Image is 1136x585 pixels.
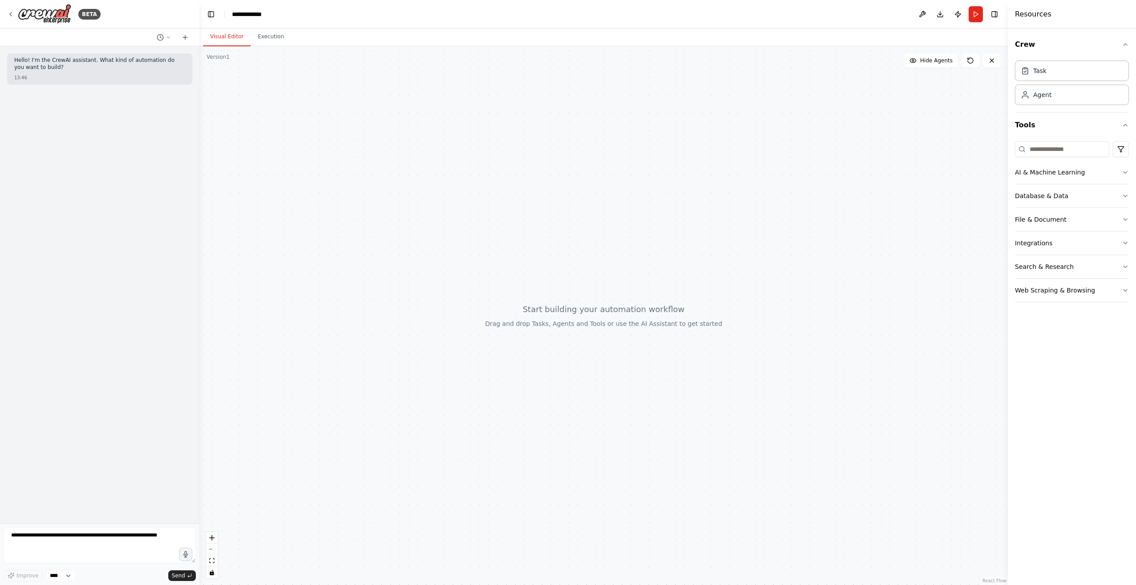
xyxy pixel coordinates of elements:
[205,8,217,20] button: Hide left sidebar
[168,570,196,581] button: Send
[206,555,218,567] button: fit view
[982,578,1006,583] a: React Flow attribution
[1015,168,1085,177] div: AI & Machine Learning
[207,53,230,61] div: Version 1
[153,32,174,43] button: Switch to previous chat
[172,572,185,579] span: Send
[1015,9,1051,20] h4: Resources
[1015,57,1129,112] div: Crew
[1015,191,1068,200] div: Database & Data
[14,57,185,71] p: Hello! I'm the CrewAI assistant. What kind of automation do you want to build?
[1015,239,1052,248] div: Integrations
[1015,286,1095,295] div: Web Scraping & Browsing
[203,28,251,46] button: Visual Editor
[1033,66,1047,75] div: Task
[1015,232,1129,255] button: Integrations
[206,532,218,578] div: React Flow controls
[251,28,291,46] button: Execution
[14,74,185,81] div: 13:46
[78,9,101,20] div: BETA
[1015,262,1074,271] div: Search & Research
[206,544,218,555] button: zoom out
[232,10,299,19] nav: breadcrumb
[1015,184,1129,207] button: Database & Data
[1015,255,1129,278] button: Search & Research
[988,8,1001,20] button: Hide right sidebar
[1015,138,1129,309] div: Tools
[1015,32,1129,57] button: Crew
[1033,90,1051,99] div: Agent
[178,32,192,43] button: Start a new chat
[206,532,218,544] button: zoom in
[920,57,953,64] span: Hide Agents
[18,4,71,24] img: Logo
[4,570,42,581] button: Improve
[904,53,958,68] button: Hide Agents
[1015,208,1129,231] button: File & Document
[16,572,38,579] span: Improve
[206,567,218,578] button: toggle interactivity
[1015,215,1067,224] div: File & Document
[1015,161,1129,184] button: AI & Machine Learning
[1015,279,1129,302] button: Web Scraping & Browsing
[179,548,192,561] button: Click to speak your automation idea
[1015,113,1129,138] button: Tools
